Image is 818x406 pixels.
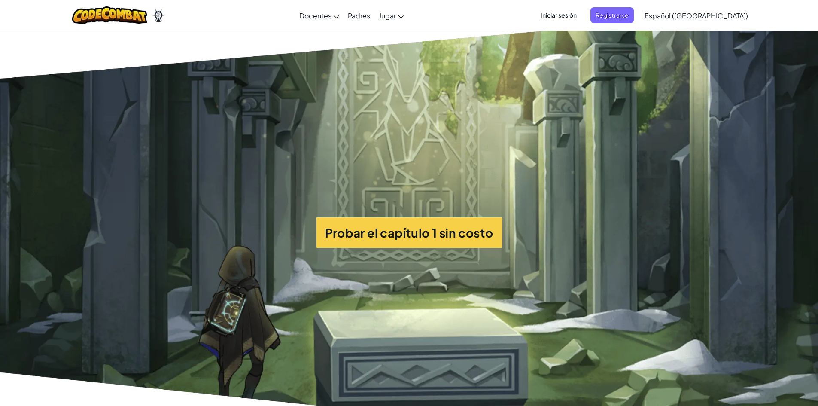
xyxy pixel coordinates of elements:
[316,217,502,248] button: Probar el capítulo 1 sin costo
[72,6,147,24] img: CodeCombat logo
[152,9,165,22] img: Ozaria
[295,4,344,27] a: Docentes
[640,4,752,27] a: Español ([GEOGRAPHIC_DATA])
[299,11,331,20] span: Docentes
[344,4,374,27] a: Padres
[590,7,634,23] button: Registrarse
[535,7,582,23] button: Iniciar sesión
[379,11,396,20] span: Jugar
[645,11,748,20] span: Español ([GEOGRAPHIC_DATA])
[374,4,408,27] a: Jugar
